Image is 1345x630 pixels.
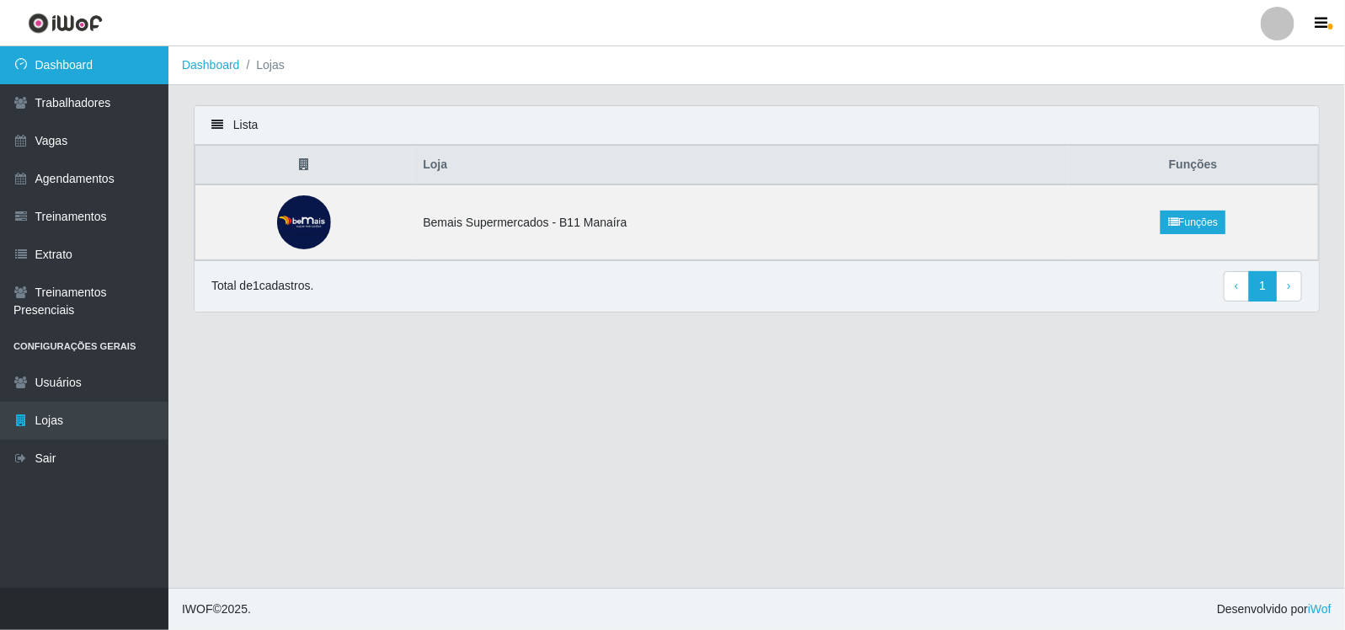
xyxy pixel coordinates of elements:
[1249,271,1278,302] a: 1
[182,601,251,618] span: © 2025 .
[1224,271,1302,302] nav: pagination
[182,602,213,616] span: IWOF
[1287,279,1291,292] span: ›
[1224,271,1250,302] a: Previous
[168,46,1345,85] nav: breadcrumb
[1217,601,1332,618] span: Desenvolvido por
[413,184,1068,260] td: Bemais Supermercados - B11 Manaíra
[1069,146,1319,185] th: Funções
[195,106,1319,145] div: Lista
[182,58,240,72] a: Dashboard
[413,146,1068,185] th: Loja
[1276,271,1302,302] a: Next
[1235,279,1239,292] span: ‹
[277,195,331,249] img: Bemais Supermercados - B11 Manaíra
[240,56,285,74] li: Lojas
[1161,211,1225,234] a: Funções
[28,13,103,34] img: CoreUI Logo
[211,277,313,295] p: Total de 1 cadastros.
[1308,602,1332,616] a: iWof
